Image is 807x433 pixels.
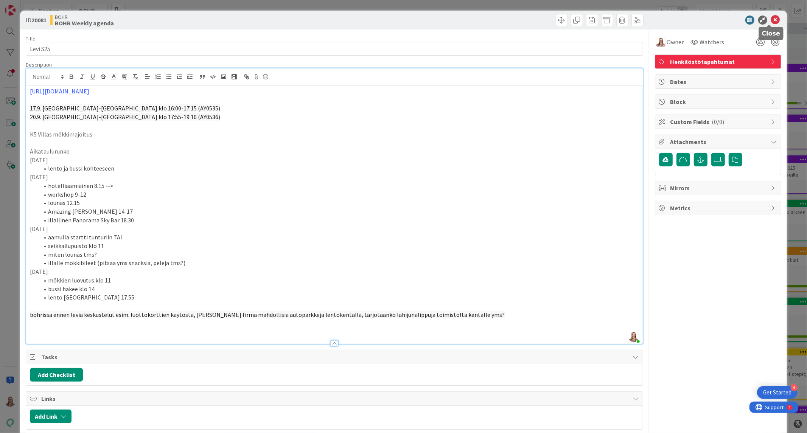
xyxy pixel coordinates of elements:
[26,42,643,56] input: type card name here...
[670,97,767,106] span: Block
[30,87,89,95] a: [URL][DOMAIN_NAME]
[656,37,666,47] img: IH
[30,104,220,112] span: 17.9. [GEOGRAPHIC_DATA]-[GEOGRAPHIC_DATA] klo 16:00-17:15 (AY0535)
[30,156,639,165] p: [DATE]
[670,137,767,146] span: Attachments
[55,20,114,26] b: BOHR Weekly agenda
[30,368,83,382] button: Add Checklist
[39,242,639,250] li: seikkailupuisto klo 11
[762,30,781,37] h5: Close
[30,113,220,121] span: 20.9. [GEOGRAPHIC_DATA]-[GEOGRAPHIC_DATA] klo 17:55-19:10 (AY0536)
[41,394,629,403] span: Links
[39,190,639,199] li: workshop 9-12
[26,61,52,68] span: Description
[55,14,114,20] span: BOHR
[39,250,639,259] li: miten lounas tms?
[712,118,725,126] span: ( 0/0 )
[791,384,798,391] div: 4
[30,173,639,182] p: [DATE]
[16,1,34,10] span: Support
[30,311,505,318] span: bohrissa ennen leviä keskustelut esim. luottokorttien käytöstä, [PERSON_NAME] firma mahdollisia a...
[670,117,767,126] span: Custom Fields
[39,285,639,293] li: bussi hakee klo 14
[39,233,639,242] li: aamulla startti tunturiin TAI
[763,389,791,396] div: Get Started
[39,293,639,302] li: lento [GEOGRAPHIC_DATA] 17.55
[30,267,639,276] p: [DATE]
[670,57,767,66] span: Henkilöstötapahtumat
[667,37,684,47] span: Owner
[30,225,639,233] p: [DATE]
[700,37,725,47] span: Watchers
[757,386,798,399] div: Open Get Started checklist, remaining modules: 4
[39,259,639,267] li: illalle mökkibileet (pitsaa yms snacksia, pelejä tms?)
[39,199,639,207] li: lounas 12.15
[670,77,767,86] span: Dates
[41,352,629,362] span: Tasks
[39,207,639,216] li: Amazing [PERSON_NAME] 14-17
[30,410,72,423] button: Add Link
[30,130,639,139] p: K5 Villas mökkimajoitus
[39,164,639,173] li: lento ja bussi kohteeseen
[31,16,47,24] b: 20081
[39,3,41,9] div: 4
[30,147,639,156] p: Aikataulurunko:
[628,332,639,342] img: u1oSlNWHtmyPkjPT1f4AEcgBjqggb0ez.jpg
[39,216,639,225] li: illallinen Panorama Sky Bar 18.30
[26,16,47,25] span: ID
[39,276,639,285] li: mökkien luovutus klo 11
[26,35,36,42] label: Title
[670,183,767,192] span: Mirrors
[670,203,767,213] span: Metrics
[39,182,639,190] li: hotelliaamiainen 8.15 -->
